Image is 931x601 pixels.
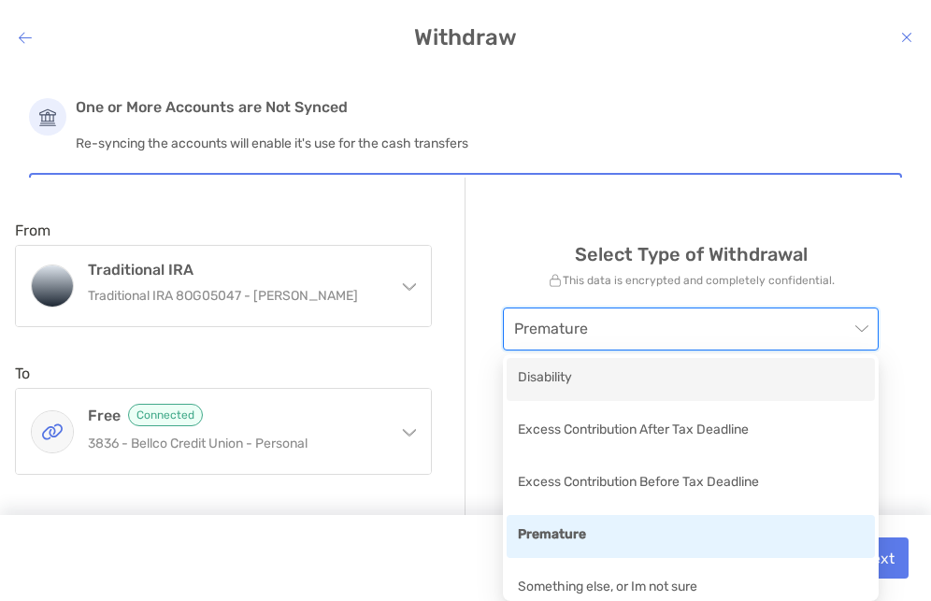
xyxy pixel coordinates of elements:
[88,432,395,455] p: 3836 - Bellco Credit Union - Personal
[518,367,864,391] div: Disability
[507,463,875,506] div: Excess Contribution Before Tax Deadline
[15,365,30,382] label: To
[88,404,395,426] h4: Free
[76,136,902,151] p: Re-syncing the accounts will enable it's use for the cash transfers
[507,358,875,401] div: Disability
[88,261,395,279] h4: Traditional IRA
[128,404,203,426] span: Connected
[507,515,875,558] div: Premature
[518,524,864,548] div: Premature
[518,472,864,495] div: Excess Contribution Before Tax Deadline
[507,410,875,453] div: Excess Contribution After Tax Deadline
[88,284,395,308] p: Traditional IRA 8OG05047 - [PERSON_NAME]
[32,265,73,307] img: Traditional IRA
[518,420,864,443] div: Excess Contribution After Tax Deadline
[548,273,563,288] img: lock
[76,98,902,126] p: One or More Accounts are Not Synced
[503,269,879,293] p: This data is encrypted and completely confidential.
[503,243,879,265] h3: Select Type of Withdrawal
[32,411,73,452] img: Free
[518,577,864,600] div: Something else, or Im not sure
[29,173,902,210] button: Re-sync Account
[29,98,66,136] img: Account Icon
[15,222,50,239] label: From
[514,308,867,350] span: Premature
